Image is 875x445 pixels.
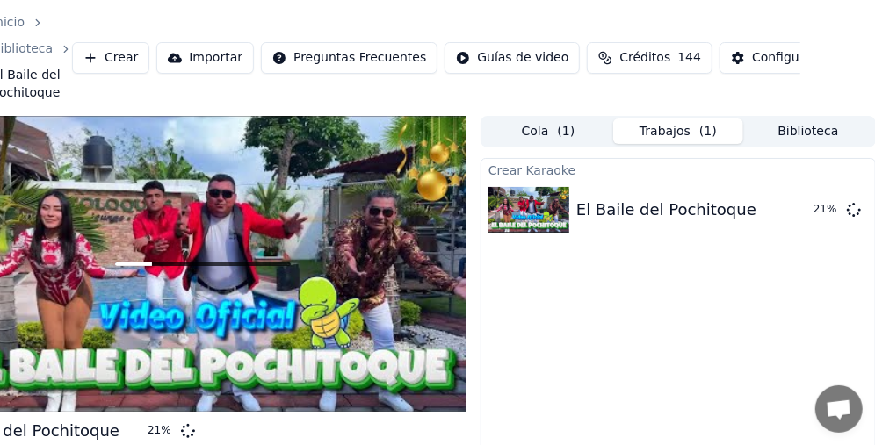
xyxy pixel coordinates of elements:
button: Configuración [720,42,849,74]
span: ( 1 ) [557,123,575,140]
button: Cola [483,118,613,144]
a: Chat abierto [815,385,863,433]
span: Créditos [619,49,670,67]
button: Biblioteca [743,118,873,144]
button: Trabajos [613,118,743,144]
span: ( 1 ) [699,123,717,140]
button: Preguntas Frecuentes [261,42,437,74]
span: 144 [677,49,701,67]
button: Crear [72,42,149,74]
button: Importar [156,42,254,74]
div: Configuración [752,49,837,67]
button: Créditos144 [587,42,712,74]
div: Crear Karaoke [481,159,875,180]
div: 21 % [148,424,174,438]
div: El Baile del Pochitoque [576,197,756,222]
button: Guías de video [445,42,580,74]
div: 21 % [814,203,840,217]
